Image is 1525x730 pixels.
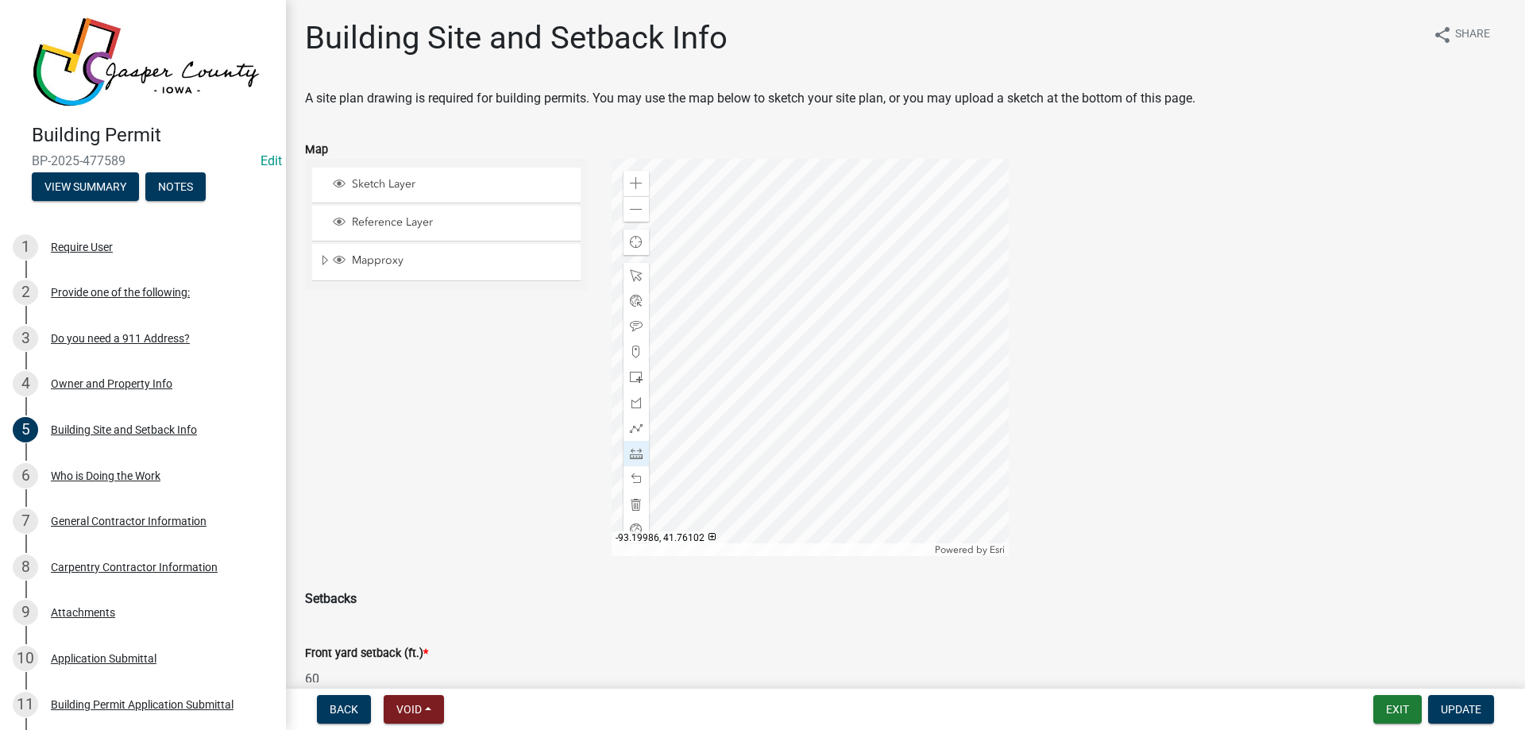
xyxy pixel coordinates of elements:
[13,280,38,305] div: 2
[624,196,649,222] div: Zoom out
[330,253,575,269] div: Mapproxy
[13,554,38,580] div: 8
[13,234,38,260] div: 1
[51,516,207,527] div: General Contractor Information
[13,371,38,396] div: 4
[311,164,582,285] ul: Layer List
[330,703,358,716] span: Back
[624,230,649,255] div: Find my location
[51,241,113,253] div: Require User
[51,470,160,481] div: Who is Doing the Work
[32,172,139,201] button: View Summary
[13,326,38,351] div: 3
[13,646,38,671] div: 10
[348,177,575,191] span: Sketch Layer
[51,699,234,710] div: Building Permit Application Submittal
[931,543,1009,556] div: Powered by
[13,463,38,489] div: 6
[13,692,38,717] div: 11
[1428,695,1494,724] button: Update
[51,562,218,573] div: Carpentry Contractor Information
[396,703,422,716] span: Void
[261,153,282,168] wm-modal-confirm: Edit Application Number
[13,600,38,625] div: 9
[319,253,330,270] span: Expand
[51,653,156,664] div: Application Submittal
[348,253,575,268] span: Mapproxy
[1373,695,1422,724] button: Exit
[330,215,575,231] div: Reference Layer
[305,19,728,57] h1: Building Site and Setback Info
[51,378,172,389] div: Owner and Property Info
[305,591,357,606] span: Setbacks
[32,17,261,107] img: Jasper County, Iowa
[51,287,190,298] div: Provide one of the following:
[145,181,206,194] wm-modal-confirm: Notes
[384,695,444,724] button: Void
[312,244,581,280] li: Mapproxy
[1455,25,1490,44] span: Share
[312,206,581,241] li: Reference Layer
[145,172,206,201] button: Notes
[317,695,371,724] button: Back
[51,607,115,618] div: Attachments
[32,181,139,194] wm-modal-confirm: Summary
[32,124,273,147] h4: Building Permit
[305,648,428,659] label: Front yard setback (ft.)
[330,177,575,193] div: Sketch Layer
[1433,25,1452,44] i: share
[13,417,38,442] div: 5
[32,153,254,168] span: BP-2025-477589
[305,89,1506,108] div: A site plan drawing is required for building permits. You may use the map below to sketch your si...
[1441,703,1481,716] span: Update
[1420,19,1503,50] button: shareShare
[305,145,328,156] label: Map
[624,171,649,196] div: Zoom in
[51,424,197,435] div: Building Site and Setback Info
[13,508,38,534] div: 7
[990,544,1005,555] a: Esri
[51,333,190,344] div: Do you need a 911 Address?
[312,168,581,203] li: Sketch Layer
[261,153,282,168] a: Edit
[348,215,575,230] span: Reference Layer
